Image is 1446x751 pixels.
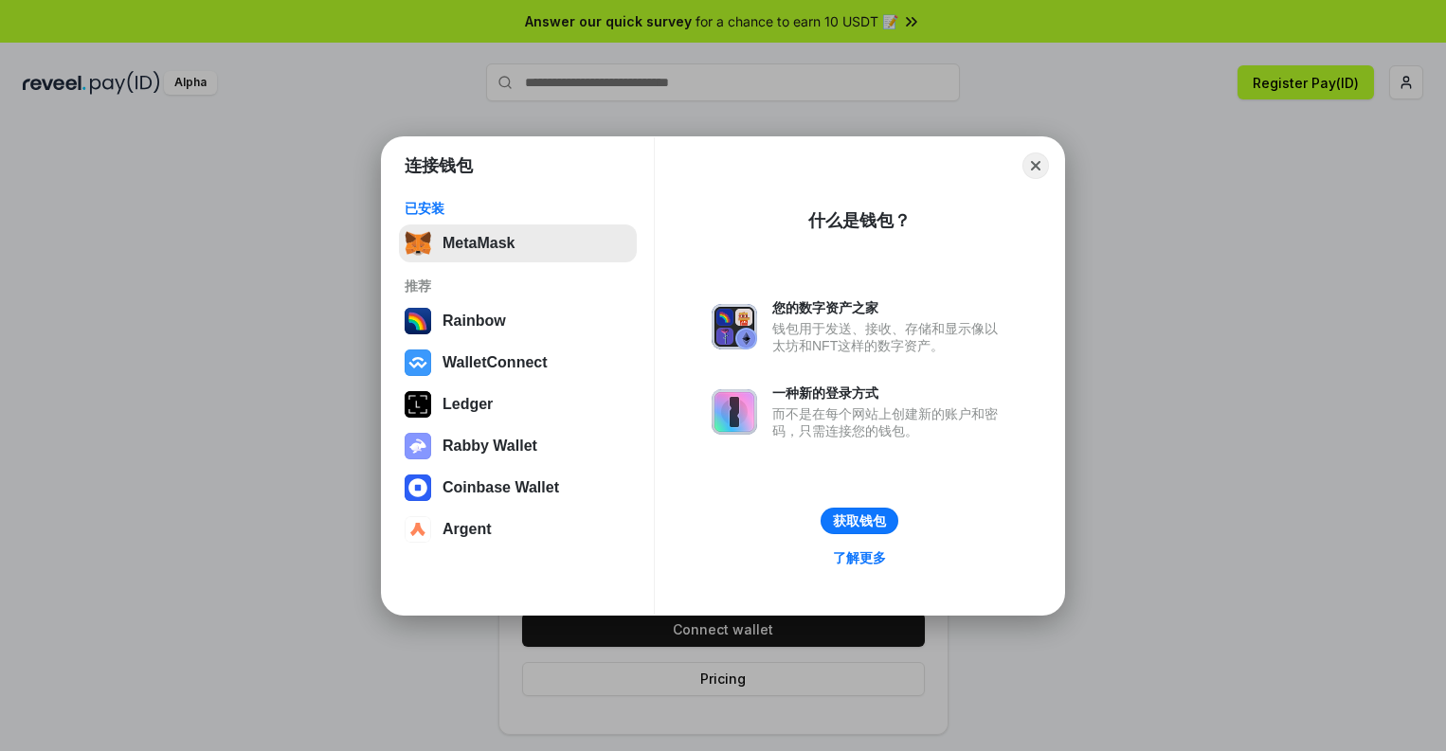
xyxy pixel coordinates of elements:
button: Close [1022,152,1049,179]
div: Ledger [443,396,493,413]
button: Argent [399,510,637,548]
a: 了解更多 [822,545,897,570]
div: 推荐 [405,277,631,295]
button: 获取钱包 [821,508,898,534]
img: svg+xml,%3Csvg%20width%3D%2228%22%20height%3D%2228%22%20viewBox%3D%220%200%2028%2028%22%20fill%3D... [405,349,431,376]
h1: 连接钱包 [405,154,473,177]
div: Rainbow [443,313,506,330]
img: svg+xml,%3Csvg%20xmlns%3D%22http%3A%2F%2Fwww.w3.org%2F2000%2Fsvg%22%20fill%3D%22none%22%20viewBox... [405,433,431,459]
button: Rainbow [399,302,637,340]
img: svg+xml,%3Csvg%20width%3D%2228%22%20height%3D%2228%22%20viewBox%3D%220%200%2028%2028%22%20fill%3D... [405,516,431,543]
div: 已安装 [405,200,631,217]
div: Coinbase Wallet [443,479,559,496]
div: 而不是在每个网站上创建新的账户和密码，只需连接您的钱包。 [772,405,1007,439]
button: WalletConnect [399,344,637,382]
div: 钱包用于发送、接收、存储和显示像以太坊和NFT这样的数字资产。 [772,320,1007,354]
img: svg+xml,%3Csvg%20width%3D%22120%22%20height%3D%22120%22%20viewBox%3D%220%200%20120%20120%22%20fil... [405,308,431,334]
div: 获取钱包 [833,512,886,529]
button: Coinbase Wallet [399,469,637,507]
button: Rabby Wallet [399,427,637,465]
img: svg+xml,%3Csvg%20xmlns%3D%22http%3A%2F%2Fwww.w3.org%2F2000%2Fsvg%22%20fill%3D%22none%22%20viewBox... [712,389,757,435]
div: 一种新的登录方式 [772,384,1007,402]
div: WalletConnect [443,354,548,371]
img: svg+xml,%3Csvg%20xmlns%3D%22http%3A%2F%2Fwww.w3.org%2F2000%2Fsvg%22%20fill%3D%22none%22%20viewBox... [712,304,757,349]
div: 您的数字资产之家 [772,299,1007,316]
img: svg+xml,%3Csvg%20fill%3D%22none%22%20height%3D%2233%22%20viewBox%3D%220%200%2035%2033%22%20width%... [405,230,431,257]
button: MetaMask [399,224,637,262]
div: Argent [443,521,492,538]
div: 什么是钱包？ [808,209,911,232]
div: 了解更多 [833,549,886,566]
div: MetaMask [443,235,515,252]
img: svg+xml,%3Csvg%20xmlns%3D%22http%3A%2F%2Fwww.w3.org%2F2000%2Fsvg%22%20width%3D%2228%22%20height%3... [405,391,431,418]
img: svg+xml,%3Csvg%20width%3D%2228%22%20height%3D%2228%22%20viewBox%3D%220%200%2028%2028%22%20fill%3D... [405,474,431,501]
button: Ledger [399,385,637,423]
div: Rabby Wallet [443,438,537,455]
